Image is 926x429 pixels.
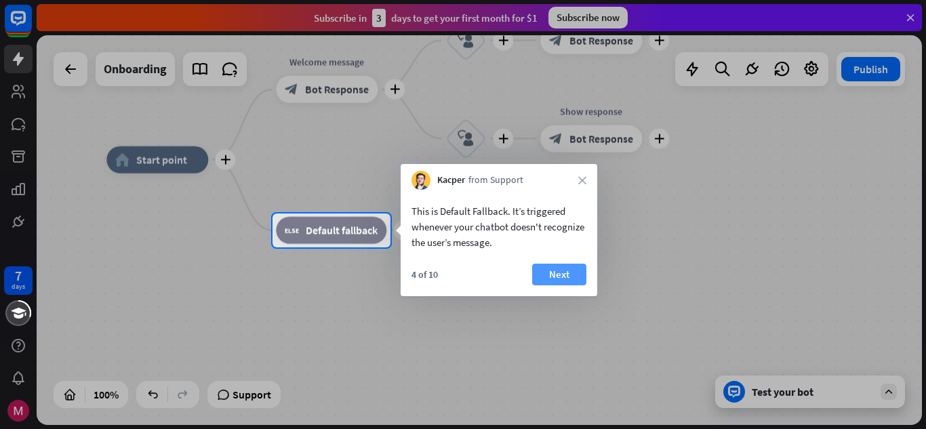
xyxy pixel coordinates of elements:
[285,224,299,237] i: block_fallback
[306,224,378,237] span: Default fallback
[11,5,52,46] button: Open LiveChat chat widget
[411,268,438,281] div: 4 of 10
[468,173,523,187] span: from Support
[437,173,465,187] span: Kacper
[532,264,586,285] button: Next
[578,176,586,184] i: close
[411,203,586,250] div: This is Default Fallback. It’s triggered whenever your chatbot doesn't recognize the user’s message.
